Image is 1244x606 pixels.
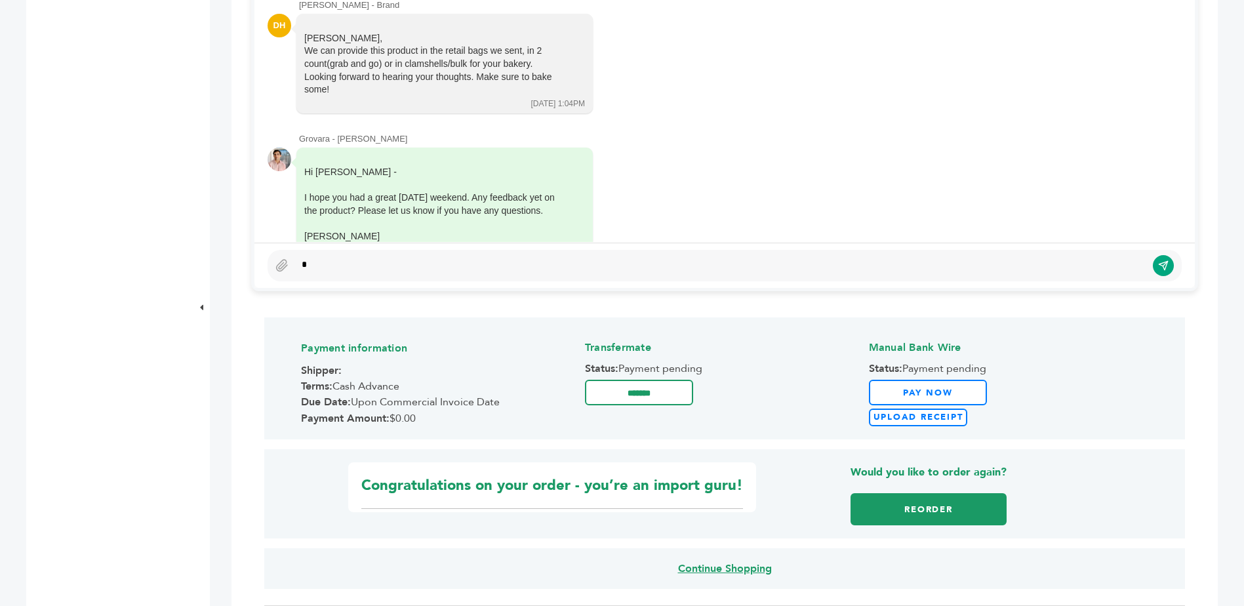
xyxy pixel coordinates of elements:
div: [DATE] 1:04PM [531,98,585,110]
label: Upload Receipt [869,409,968,426]
strong: Payment Amount: [301,411,390,426]
strong: Due Date: [301,395,351,409]
div: Grovara - [PERSON_NAME] [299,133,1182,145]
span: Cash Advance [301,379,580,394]
div: We can provide this product in the retail bags we sent, in 2 count(grab and go) or in clamshells/... [304,45,567,96]
strong: Shipper: [301,363,342,378]
h4: Payment information [301,331,580,362]
strong: Status: [869,361,902,376]
strong: Would you like to order again? [851,465,1007,479]
a: Continue Shopping [678,561,772,576]
a: Reorder [851,493,1007,525]
span: Congratulations on your order - you’re an import guru! [361,475,743,509]
h4: Manual Bank Wire [869,331,1148,361]
span: Upon Commercial Invoice Date [301,395,580,409]
div: DH [268,14,291,37]
div: I hope you had a great [DATE] weekend. Any feedback yet on the product? Please let us know if you... [304,192,567,243]
a: Pay Now [869,380,987,405]
span: Payment pending [585,361,864,376]
strong: Status: [585,361,618,376]
strong: Terms: [301,379,332,394]
div: Hi [PERSON_NAME] - [304,166,567,243]
span: Payment pending [869,361,1148,376]
h4: Transfermate [585,331,864,361]
div: [PERSON_NAME] [304,230,567,243]
span: $0.00 [301,411,580,426]
div: [PERSON_NAME], [304,32,567,96]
